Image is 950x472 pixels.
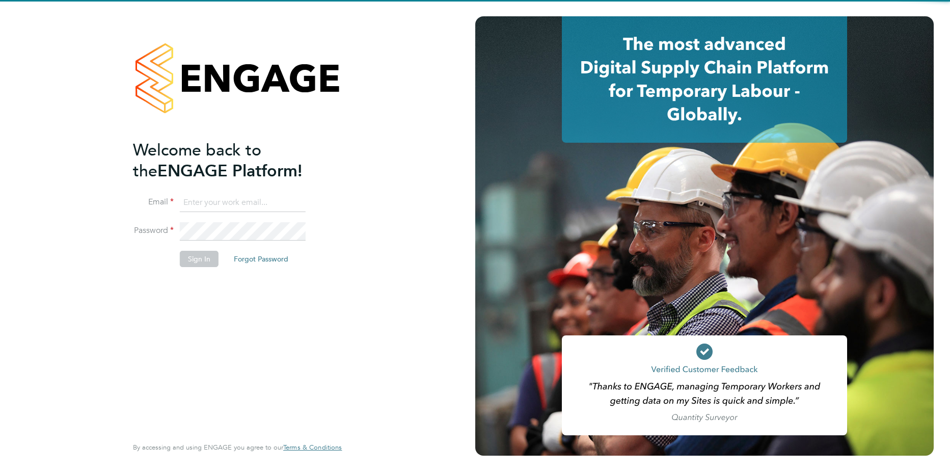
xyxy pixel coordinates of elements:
button: Forgot Password [226,251,296,267]
span: Welcome back to the [133,140,261,181]
a: Terms & Conditions [283,443,342,452]
label: Email [133,197,174,207]
h2: ENGAGE Platform! [133,140,332,181]
input: Enter your work email... [180,194,306,212]
label: Password [133,225,174,236]
button: Sign In [180,251,219,267]
span: By accessing and using ENGAGE you agree to our [133,443,342,452]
